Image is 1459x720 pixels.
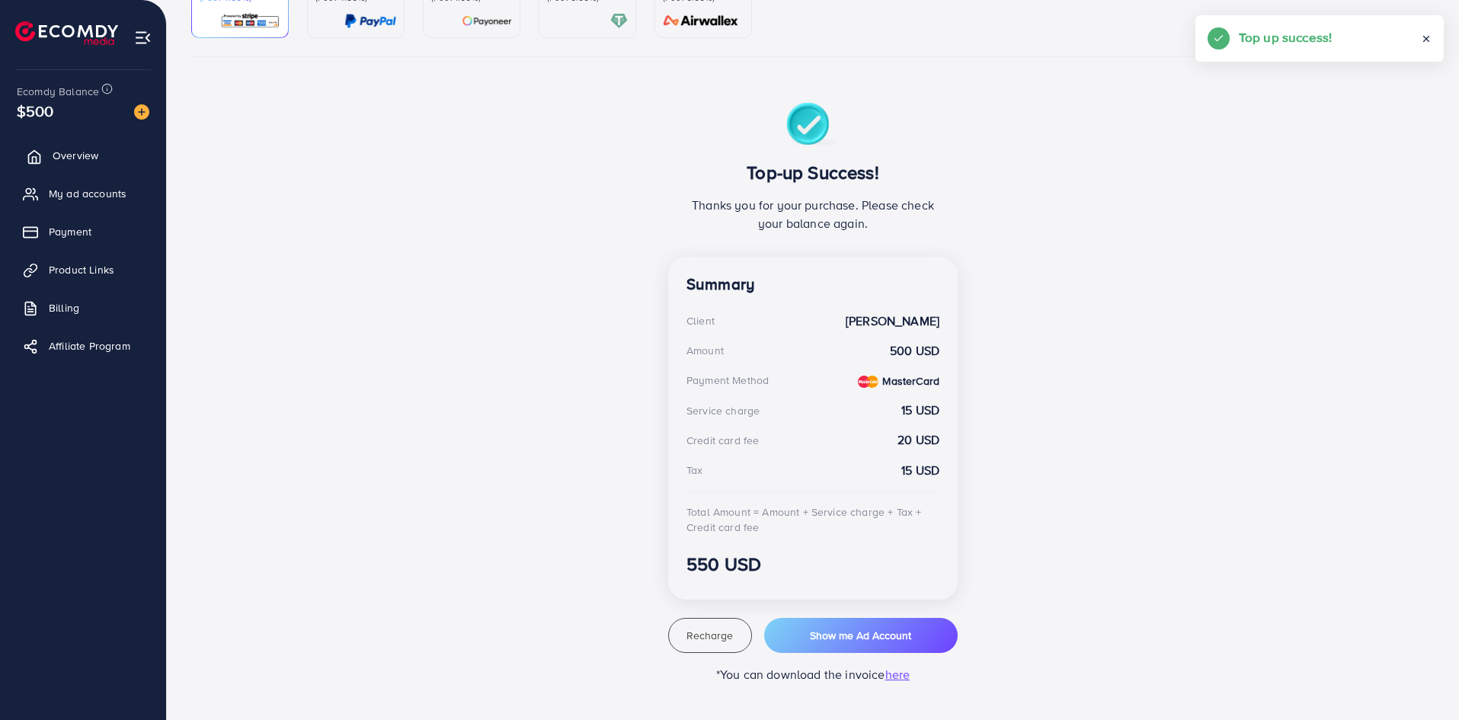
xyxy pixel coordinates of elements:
[764,618,958,653] button: Show me Ad Account
[53,148,98,163] span: Overview
[1394,651,1448,709] iframe: Chat
[1239,27,1332,47] h5: Top up success!
[668,665,958,683] p: *You can download the invoice
[882,373,939,389] strong: MasterCard
[686,373,769,388] div: Payment Method
[890,342,939,360] strong: 500 USD
[17,84,99,99] span: Ecomdy Balance
[897,431,939,449] strong: 20 USD
[134,104,149,120] img: image
[11,140,155,171] a: Overview
[686,343,724,358] div: Amount
[49,338,130,354] span: Affiliate Program
[686,275,939,294] h4: Summary
[49,186,126,201] span: My ad accounts
[686,313,715,328] div: Client
[658,12,744,30] img: card
[11,331,155,361] a: Affiliate Program
[49,300,79,315] span: Billing
[686,433,759,448] div: Credit card fee
[686,553,939,575] h3: 550 USD
[810,628,911,643] span: Show me Ad Account
[220,12,280,30] img: card
[11,254,155,285] a: Product Links
[15,98,55,124] span: $500
[846,312,939,330] strong: [PERSON_NAME]
[858,376,878,388] img: credit
[11,293,155,323] a: Billing
[462,12,512,30] img: card
[686,196,939,232] p: Thanks you for your purchase. Please check your balance again.
[686,504,939,536] div: Total Amount = Amount + Service charge + Tax + Credit card fee
[901,402,939,419] strong: 15 USD
[11,178,155,209] a: My ad accounts
[686,628,733,643] span: Recharge
[885,666,910,683] span: here
[49,224,91,239] span: Payment
[668,618,752,653] button: Recharge
[686,162,939,184] h3: Top-up Success!
[11,216,155,247] a: Payment
[610,12,628,30] img: card
[134,29,152,46] img: menu
[686,403,760,418] div: Service charge
[344,12,396,30] img: card
[15,21,118,45] img: logo
[686,462,702,478] div: Tax
[901,462,939,479] strong: 15 USD
[786,103,840,149] img: success
[49,262,114,277] span: Product Links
